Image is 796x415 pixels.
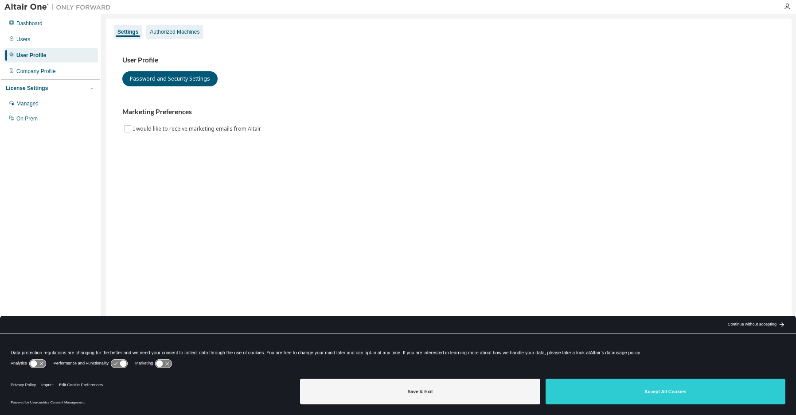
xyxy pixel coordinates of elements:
div: Company Profile [16,68,56,75]
div: Managed [16,100,39,107]
div: Authorized Machines [150,28,199,35]
h3: Marketing Preferences [122,108,776,116]
h3: User Profile [122,56,776,65]
div: User Profile [16,52,46,59]
div: License Settings [6,85,48,92]
label: I would like to receive marketing emails from Altair [133,124,263,134]
button: Password and Security Settings [122,71,218,86]
div: Users [16,36,30,43]
div: On Prem [16,115,38,122]
div: Settings [117,28,138,35]
div: Dashboard [16,20,43,27]
img: Altair One [4,3,115,12]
